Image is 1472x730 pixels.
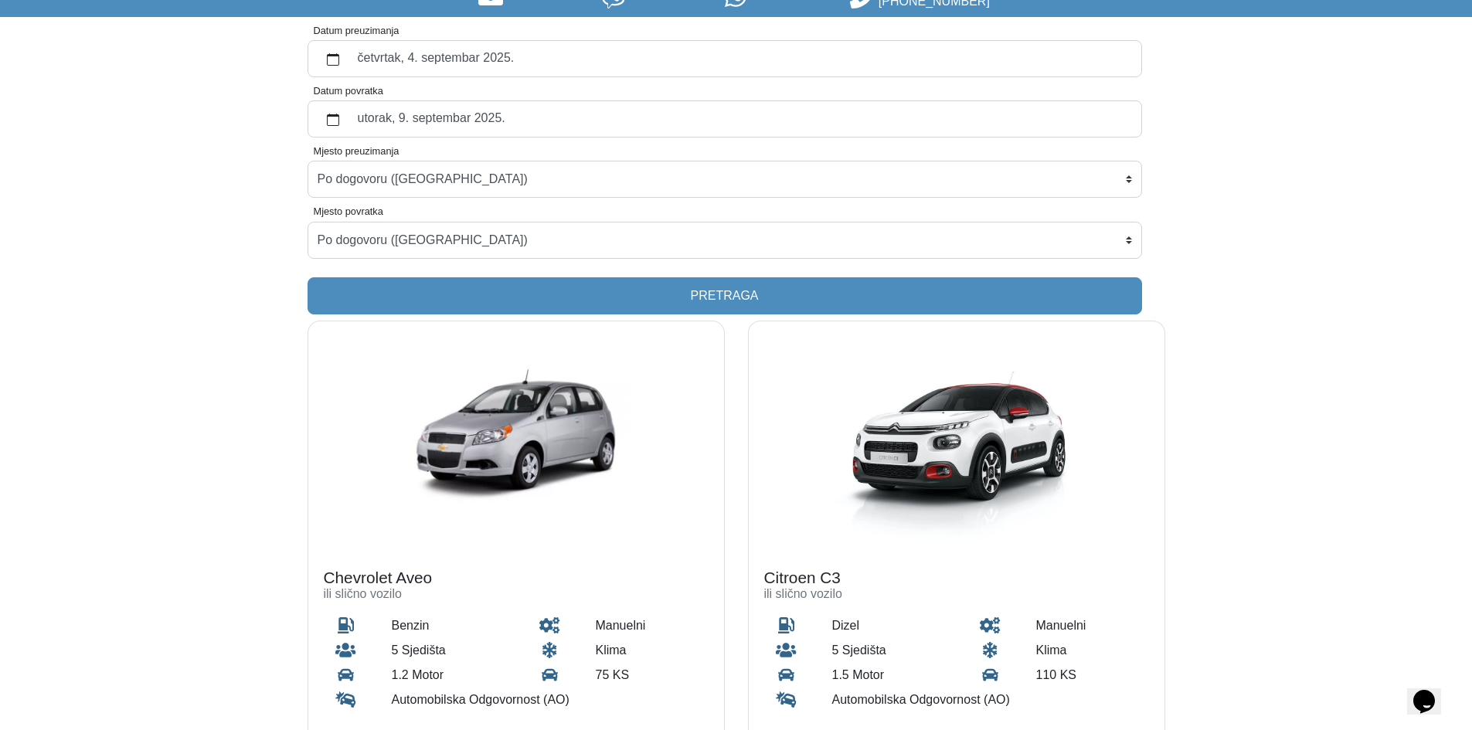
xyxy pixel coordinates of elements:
div: Automobilska Odgovornost (AO) [821,688,1161,712]
button: Pretraga [308,277,1142,314]
div: manuelni [1024,613,1160,638]
label: Mjesto povratka [314,204,383,219]
h4: Chevrolet Aveo [324,569,709,588]
button: calendar [318,105,348,133]
div: benzin [380,613,516,638]
svg: calendar [327,53,339,66]
label: Datum povratka [314,83,383,98]
div: Automobilska Odgovornost (AO) [380,688,720,712]
div: 110 KS [1024,663,1160,688]
h6: ili slično vozilo [764,586,1149,601]
div: Klima [1024,638,1160,663]
img: Chevrolet Aveo [308,321,724,553]
label: utorak, 9. septembar 2025. [348,105,1132,133]
iframe: chat widget [1407,668,1457,715]
div: 1.2 Motor [380,663,516,688]
button: calendar [318,45,348,73]
div: 5 Sjedišta [821,638,957,663]
h6: ili slično vozilo [324,586,709,601]
div: manuelni [583,613,719,638]
div: 75 KS [583,663,719,688]
div: dizel [821,613,957,638]
label: četvrtak, 4. septembar 2025. [348,45,1132,73]
h4: Citroen C3 [764,569,1149,588]
label: Mjesto preuzimanja [314,144,399,158]
svg: calendar [327,114,339,126]
div: 5 Sjedišta [380,638,516,663]
img: Citroen C3 [749,321,1164,553]
div: 1.5 Motor [821,663,957,688]
div: Klima [583,638,719,663]
label: Datum preuzimanja [314,23,399,38]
